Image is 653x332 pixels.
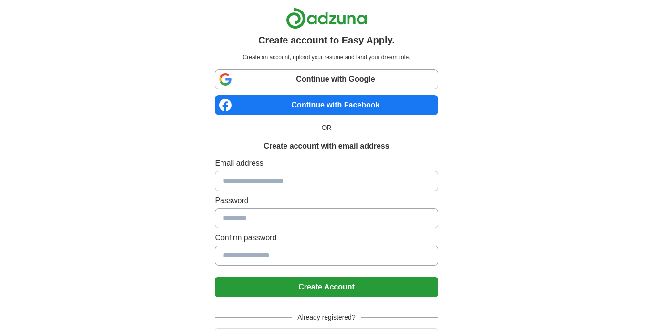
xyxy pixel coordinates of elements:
[215,158,438,169] label: Email address
[217,53,436,62] p: Create an account, upload your resume and land your dream role.
[286,8,367,29] img: Adzuna logo
[292,312,361,322] span: Already registered?
[316,123,337,133] span: OR
[258,33,395,47] h1: Create account to Easy Apply.
[215,232,438,244] label: Confirm password
[215,95,438,115] a: Continue with Facebook
[263,140,389,152] h1: Create account with email address
[215,277,438,297] button: Create Account
[215,69,438,89] a: Continue with Google
[215,195,438,206] label: Password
